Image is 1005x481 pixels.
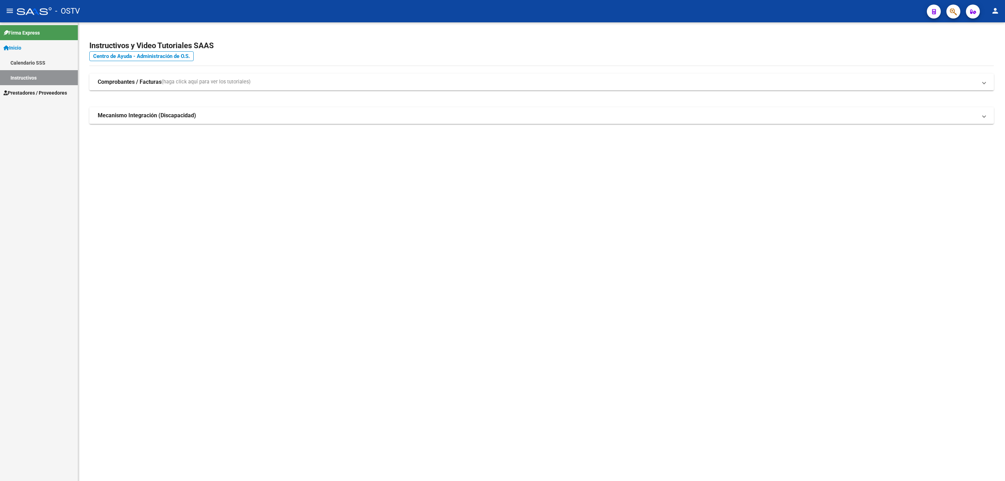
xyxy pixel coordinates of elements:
[162,78,251,86] span: (haga click aquí para ver los tutoriales)
[3,89,67,97] span: Prestadores / Proveedores
[98,78,162,86] strong: Comprobantes / Facturas
[6,7,14,15] mat-icon: menu
[981,457,998,474] iframe: Intercom live chat
[991,7,999,15] mat-icon: person
[55,3,80,19] span: - OSTV
[98,112,196,119] strong: Mecanismo Integración (Discapacidad)
[89,74,994,90] mat-expansion-panel-header: Comprobantes / Facturas(haga click aquí para ver los tutoriales)
[89,107,994,124] mat-expansion-panel-header: Mecanismo Integración (Discapacidad)
[89,39,994,52] h2: Instructivos y Video Tutoriales SAAS
[3,29,40,37] span: Firma Express
[3,44,21,52] span: Inicio
[89,51,194,61] a: Centro de Ayuda - Administración de O.S.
